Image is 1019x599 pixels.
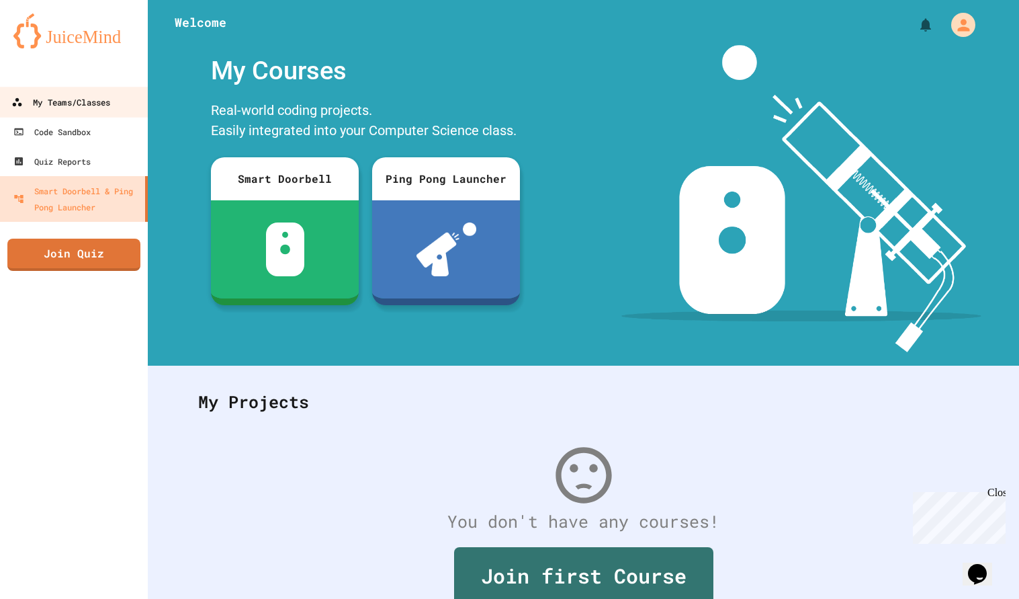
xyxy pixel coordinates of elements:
[13,153,91,169] div: Quiz Reports
[204,45,527,97] div: My Courses
[5,5,93,85] div: Chat with us now!Close
[185,376,982,428] div: My Projects
[372,157,520,200] div: Ping Pong Launcher
[621,45,981,352] img: banner-image-my-projects.png
[893,13,937,36] div: My Notifications
[13,183,140,215] div: Smart Doorbell & Ping Pong Launcher
[907,487,1006,544] iframe: chat widget
[211,157,359,200] div: Smart Doorbell
[7,239,140,271] a: Join Quiz
[416,223,476,276] img: ppl-with-ball.png
[963,545,1006,586] iframe: chat widget
[11,94,110,111] div: My Teams/Classes
[13,124,91,140] div: Code Sandbox
[185,509,982,534] div: You don't have any courses!
[13,13,134,48] img: logo-orange.svg
[266,223,304,276] img: sdb-white.svg
[937,9,979,40] div: My Account
[204,97,527,147] div: Real-world coding projects. Easily integrated into your Computer Science class.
